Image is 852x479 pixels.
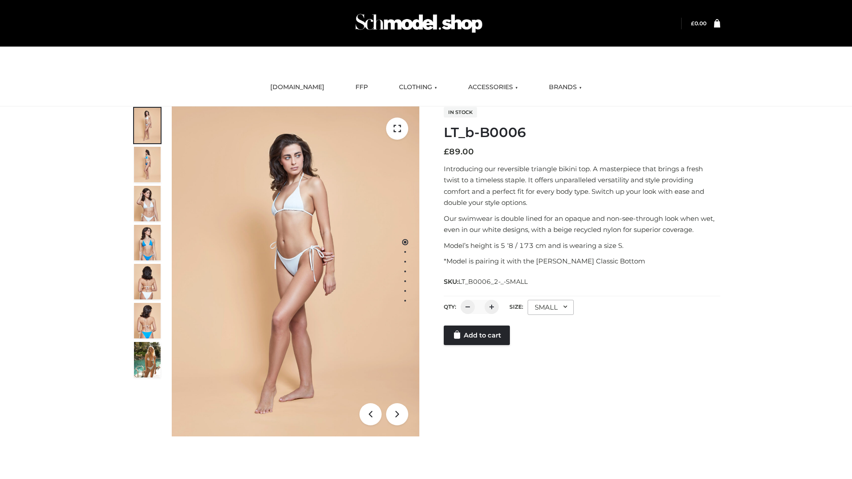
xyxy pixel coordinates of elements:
a: ACCESSORIES [461,78,525,97]
label: QTY: [444,303,456,310]
a: BRANDS [542,78,588,97]
bdi: 0.00 [691,20,706,27]
p: Introducing our reversible triangle bikini top. A masterpiece that brings a fresh twist to a time... [444,163,720,208]
span: LT_B0006_2-_-SMALL [458,278,528,286]
img: ArielClassicBikiniTop_CloudNine_AzureSky_OW114ECO_1-scaled.jpg [134,108,161,143]
img: ArielClassicBikiniTop_CloudNine_AzureSky_OW114ECO_3-scaled.jpg [134,186,161,221]
img: Arieltop_CloudNine_AzureSky2.jpg [134,342,161,377]
a: £0.00 [691,20,706,27]
img: Schmodel Admin 964 [352,6,485,41]
img: ArielClassicBikiniTop_CloudNine_AzureSky_OW114ECO_2-scaled.jpg [134,147,161,182]
span: £ [444,147,449,157]
a: FFP [349,78,375,97]
a: CLOTHING [392,78,444,97]
img: ArielClassicBikiniTop_CloudNine_AzureSky_OW114ECO_8-scaled.jpg [134,303,161,338]
span: In stock [444,107,477,118]
p: Model’s height is 5 ‘8 / 173 cm and is wearing a size S. [444,240,720,251]
h1: LT_b-B0006 [444,125,720,141]
a: [DOMAIN_NAME] [264,78,331,97]
p: *Model is pairing it with the [PERSON_NAME] Classic Bottom [444,255,720,267]
img: ArielClassicBikiniTop_CloudNine_AzureSky_OW114ECO_7-scaled.jpg [134,264,161,299]
a: Add to cart [444,326,510,345]
div: SMALL [528,300,574,315]
img: ArielClassicBikiniTop_CloudNine_AzureSky_OW114ECO_4-scaled.jpg [134,225,161,260]
label: Size: [509,303,523,310]
span: SKU: [444,276,529,287]
img: ArielClassicBikiniTop_CloudNine_AzureSky_OW114ECO_1 [172,106,419,436]
span: £ [691,20,694,27]
p: Our swimwear is double lined for an opaque and non-see-through look when wet, even in our white d... [444,213,720,236]
bdi: 89.00 [444,147,474,157]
